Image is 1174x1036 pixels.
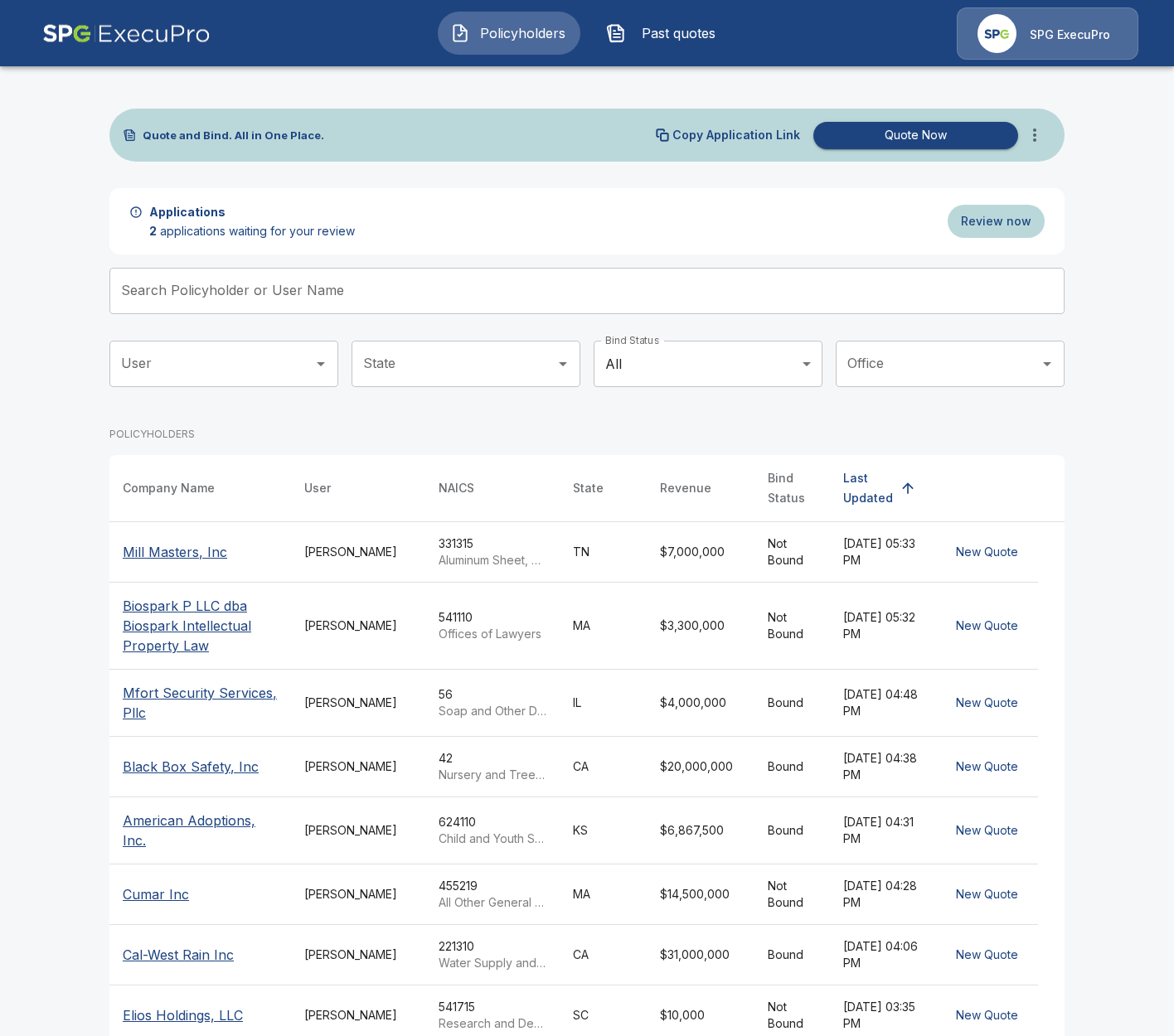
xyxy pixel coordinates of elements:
td: $14,500,000 [647,864,754,925]
td: $20,000,000 [647,737,754,797]
td: [DATE] 04:06 PM [830,925,936,985]
p: Water Supply and Irrigation Systems [439,955,546,971]
td: Not Bound [754,583,830,670]
p: Mfort Security Services, Pllc [123,683,278,723]
p: Quote and Bind. All in One Place. [143,130,324,141]
td: Bound [754,670,830,737]
td: $3,300,000 [647,583,754,670]
p: POLICYHOLDERS [109,427,195,442]
td: MA [560,583,647,670]
div: 221310 [439,938,546,971]
p: Biospark P LLC dba Biospark Intellectual Property Law [123,596,278,656]
td: MA [560,864,647,925]
div: [PERSON_NAME] [304,544,412,560]
div: [PERSON_NAME] [304,758,412,775]
td: $31,000,000 [647,925,754,985]
td: Bound [754,797,830,864]
td: [DATE] 05:33 PM [830,522,936,583]
span: Past quotes [633,23,724,43]
div: [PERSON_NAME] [304,822,412,839]
button: Open [309,352,332,375]
p: Child and Youth Services [439,830,546,847]
td: IL [560,670,647,737]
p: Cumar Inc [123,884,189,904]
div: 42 [439,750,546,783]
p: Elios Holdings, LLC [123,1005,243,1025]
button: Review now [948,205,1045,239]
div: [PERSON_NAME] [304,695,412,711]
td: [DATE] 04:48 PM [830,670,936,737]
button: New Quote [949,879,1025,910]
div: User [304,478,331,498]
td: $7,000,000 [647,522,754,583]
p: Applications [149,203,226,220]
button: New Quote [949,1000,1025,1031]
td: CA [560,737,647,797]
button: New Quote [949,611,1025,641]
td: [DATE] 04:31 PM [830,797,936,864]
button: New Quote [949,537,1025,568]
p: Cal-West Rain Inc [123,945,234,965]
p: American Adoptions, Inc. [123,811,278,850]
p: All Other General Merchandise Retailers [439,894,546,911]
td: CA [560,925,647,985]
button: Past quotes IconPast quotes [594,12,736,55]
th: Bind Status [754,455,830,522]
div: Revenue [660,478,711,498]
div: [PERSON_NAME] [304,886,412,903]
button: New Quote [949,940,1025,971]
td: [DATE] 04:38 PM [830,737,936,797]
span: 2 [149,224,157,238]
button: more [1018,119,1051,152]
button: New Quote [949,688,1025,719]
button: New Quote [949,816,1025,846]
div: 624110 [439,814,546,847]
div: 541715 [439,999,546,1032]
img: AA Logo [42,7,211,60]
span: Policyholders [477,23,568,43]
button: Quote Now [813,122,1018,149]
p: application s waiting for your review [149,223,355,240]
td: TN [560,522,647,583]
button: Open [551,352,575,375]
div: [PERSON_NAME] [304,617,412,634]
button: Policyholders IconPolicyholders [438,12,580,55]
p: Aluminum Sheet, Plate, and Foil Manufacturing [439,552,546,569]
img: Policyholders Icon [450,23,470,43]
td: Not Bound [754,864,830,925]
p: Mill Masters, Inc [123,542,227,562]
div: 331315 [439,535,546,569]
p: Copy Application Link [672,129,800,141]
a: Quote Now [807,122,1018,149]
div: 455219 [439,878,546,911]
td: [DATE] 04:28 PM [830,864,936,925]
td: KS [560,797,647,864]
td: $6,867,500 [647,797,754,864]
div: Last Updated [843,468,893,508]
label: Bind Status [605,333,659,347]
p: Offices of Lawyers [439,626,546,642]
td: Not Bound [754,522,830,583]
p: Research and Development in the Physical, Engineering, and Life Sciences (except Nanotechnology a... [439,1015,546,1032]
td: Bound [754,925,830,985]
td: [DATE] 05:32 PM [830,583,936,670]
td: Bound [754,737,830,797]
div: 541110 [439,609,546,642]
p: Black Box Safety, Inc [123,757,259,777]
p: SPG ExecuPro [1030,27,1110,43]
p: Soap and Other Detergent Manufacturing [439,703,546,719]
div: State [573,478,604,498]
td: $4,000,000 [647,670,754,737]
div: Company Name [123,478,215,498]
div: [PERSON_NAME] [304,946,412,963]
div: NAICS [439,478,474,498]
a: Agency IconSPG ExecuPro [957,7,1138,60]
button: Open [1036,352,1059,375]
div: 56 [439,686,546,719]
button: New Quote [949,752,1025,782]
div: [PERSON_NAME] [304,1007,412,1024]
img: Agency Icon [978,14,1016,53]
img: Past quotes Icon [606,23,626,43]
